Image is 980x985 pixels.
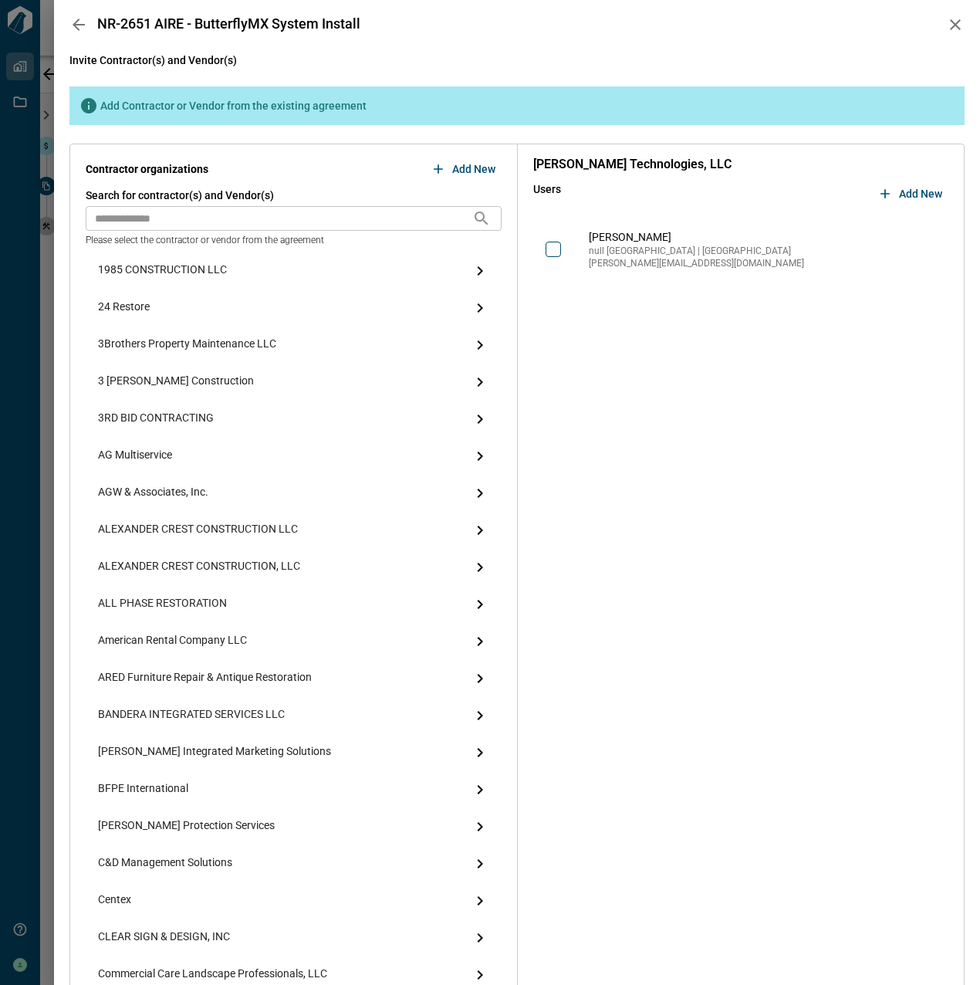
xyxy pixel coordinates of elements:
[533,157,949,172] span: [PERSON_NAME] Technologies, LLC
[98,299,150,317] span: 24 Restore
[86,188,502,203] span: Search for contractor(s) and Vendor(s)
[589,257,937,269] span: [PERSON_NAME][EMAIL_ADDRESS][DOMAIN_NAME]
[533,181,561,206] span: Users
[98,855,232,873] span: C&D Management Solutions
[98,929,230,947] span: CLEAR SIGN & DESIGN, INC
[86,234,502,246] span: Please select the contractor or vendor from the agreement
[589,245,937,257] span: null [GEOGRAPHIC_DATA] | [GEOGRAPHIC_DATA]
[589,229,671,245] span: [PERSON_NAME]
[98,817,275,836] span: [PERSON_NAME] Protection Services
[69,52,965,68] span: Invite Contractor(s) and Vendor(s)
[98,669,312,688] span: ARED Furniture Repair & Antique Restoration
[98,336,276,354] span: 3Brothers Property Maintenance LLC
[874,181,948,206] button: Add New
[452,161,495,177] span: Add New
[94,15,360,32] span: NR-2651 AIRE - ButterflyMX System Install
[98,743,331,762] span: [PERSON_NAME] Integrated Marketing Solutions
[86,161,208,177] span: Contractor organizations
[98,410,214,428] span: 3RD BID CONTRACTING
[899,186,942,201] span: Add New
[98,484,208,503] span: AGW & Associates, Inc.
[98,966,327,984] span: Commercial Care Landscape Professionals, LLC
[98,447,172,465] span: AG Multiservice
[98,595,227,614] span: ALL PHASE RESTORATION
[98,632,247,651] span: American Rental Company LLC
[98,373,254,391] span: 3 [PERSON_NAME] Construction
[98,780,188,799] span: BFPE International
[98,558,300,577] span: ALEXANDER CREST CONSTRUCTION, LLC
[98,892,131,910] span: Centex
[98,262,227,280] span: 1985 CONSTRUCTION LLC
[427,157,502,181] button: Add New
[100,98,367,113] span: Add Contractor or Vendor from the existing agreement
[98,521,298,540] span: ALEXANDER CREST CONSTRUCTION LLC
[98,706,285,725] span: BANDERA INTEGRATED SERVICES LLC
